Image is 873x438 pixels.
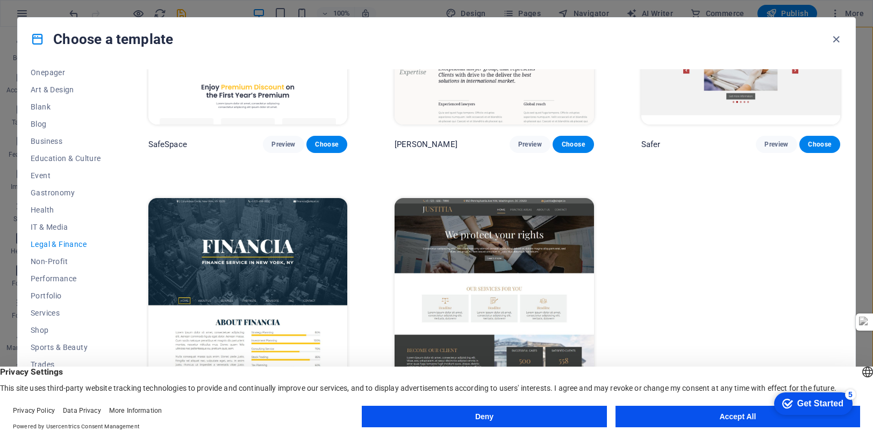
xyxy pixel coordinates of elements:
button: Choose [306,136,347,153]
span: IT & Media [31,223,101,231]
button: Onepager [31,64,101,81]
span: Shop [31,326,101,334]
p: Safer [641,139,661,150]
button: Health [31,201,101,218]
span: Business [31,137,101,145]
img: Justitia [395,198,593,381]
span: Trades [31,360,101,369]
button: Services [31,304,101,322]
button: Blank [31,98,101,115]
span: Performance [31,274,101,283]
span: Education & Culture [31,154,101,163]
button: Gastronomy [31,184,101,201]
button: Art & Design [31,81,101,98]
h4: Choose a template [31,31,173,48]
span: Health [31,206,101,214]
button: Portfolio [31,287,101,304]
span: Blog [31,120,101,128]
span: Onepager [31,68,101,77]
button: Preview [510,136,550,153]
span: Gastronomy [31,188,101,197]
span: Preview [271,140,295,149]
span: Art & Design [31,85,101,94]
button: Non-Profit [31,253,101,270]
div: 5 [80,2,90,13]
span: Preview [518,140,542,149]
span: Services [31,309,101,317]
div: Get Started 5 items remaining, 0% complete [9,5,87,28]
span: Non-Profit [31,257,101,266]
span: Blank [31,103,101,111]
button: Choose [799,136,840,153]
a: Skip to main content [4,4,76,13]
p: [PERSON_NAME] [395,139,457,150]
button: IT & Media [31,218,101,236]
img: Financia [148,198,347,381]
span: Choose [561,140,585,149]
span: Choose [808,140,832,149]
span: Portfolio [31,291,101,300]
span: Preview [764,140,788,149]
button: Business [31,133,101,150]
button: Shop [31,322,101,339]
button: Event [31,167,101,184]
button: Trades [31,356,101,373]
button: Choose [553,136,593,153]
button: Preview [263,136,304,153]
button: Performance [31,270,101,287]
span: Sports & Beauty [31,343,101,352]
button: Legal & Finance [31,236,101,253]
span: Event [31,171,101,180]
div: Get Started [32,12,78,21]
button: Education & Culture [31,150,101,167]
button: Preview [756,136,797,153]
button: Sports & Beauty [31,339,101,356]
p: SafeSpace [148,139,187,150]
button: Blog [31,115,101,133]
span: Legal & Finance [31,240,101,249]
span: Choose [315,140,339,149]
